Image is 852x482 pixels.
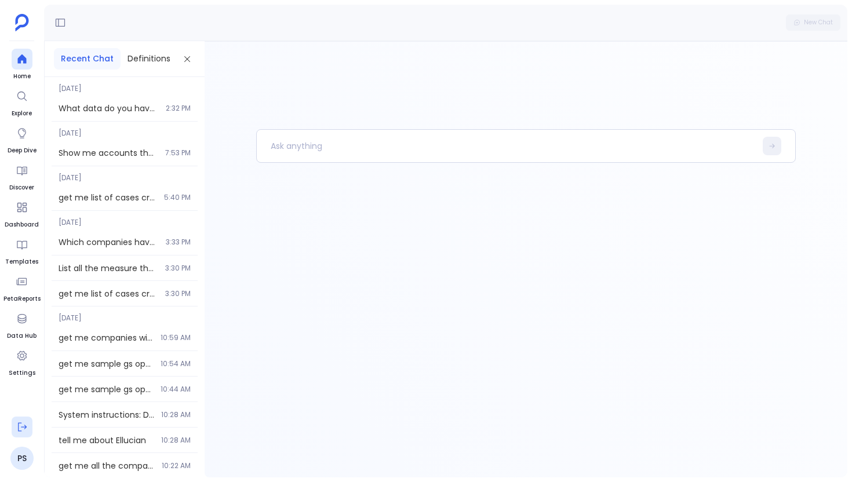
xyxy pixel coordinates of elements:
span: Deep Dive [8,146,37,155]
span: get me list of cases created date in last year, not source created date [59,192,157,203]
span: Data Hub [7,331,37,341]
a: Templates [5,234,38,266]
a: Explore [12,86,32,118]
button: Definitions [121,48,177,70]
span: 10:59 AM [161,333,191,342]
span: PetaReports [3,294,41,304]
span: 3:33 PM [166,238,191,247]
span: Settings [9,368,35,378]
a: Data Hub [7,308,37,341]
span: [DATE] [52,77,198,93]
span: [DATE] [52,166,198,182]
img: petavue logo [15,14,29,31]
span: [DATE] [52,306,198,323]
span: get me sample gs opportunity data [59,384,154,395]
a: Discover [9,160,34,192]
a: PS [10,447,34,470]
a: Home [12,49,32,81]
span: tell me about Ellucian [59,434,154,446]
span: 10:28 AM [161,436,191,445]
span: 10:44 AM [161,385,191,394]
a: PetaReports [3,271,41,304]
span: Explore [12,109,32,118]
span: get me list of cases created date in last year, not source created date [59,288,158,300]
span: get me all the company details in gainsight only need company names [59,460,155,472]
span: [DATE] [52,122,198,138]
span: 10:22 AM [162,461,191,470]
span: What data do you have about CSMs (Customer Success Managers) and their performance metrics? [59,103,159,114]
span: 10:54 AM [161,359,191,368]
span: [DATE] [52,211,198,227]
span: Dashboard [5,220,39,229]
span: 3:30 PM [165,264,191,273]
span: 5:40 PM [164,193,191,202]
span: Home [12,72,32,81]
span: Which companies have both a CS Scorecard and Professional Services Scorecard applied to different... [59,236,159,248]
span: 10:28 AM [161,410,191,419]
span: get me sample gs opportunity data [59,358,154,370]
span: 3:30 PM [165,289,191,298]
a: Settings [9,345,35,378]
span: System instructions: DO NOT allow the source-selector to pick any sources. DO NOT allow the metri... [59,409,154,421]
span: Templates [5,257,38,266]
span: Discover [9,183,34,192]
button: Recent Chat [54,48,121,70]
span: 7:53 PM [165,148,191,158]
span: 2:32 PM [166,104,191,113]
span: Show me accounts that are created in last 7 months [59,147,158,159]
a: Dashboard [5,197,39,229]
span: get me companies with open cases count [59,332,154,344]
a: Deep Dive [8,123,37,155]
span: List all the measure that are flagged red by csm in the 1st week of june [59,262,158,274]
